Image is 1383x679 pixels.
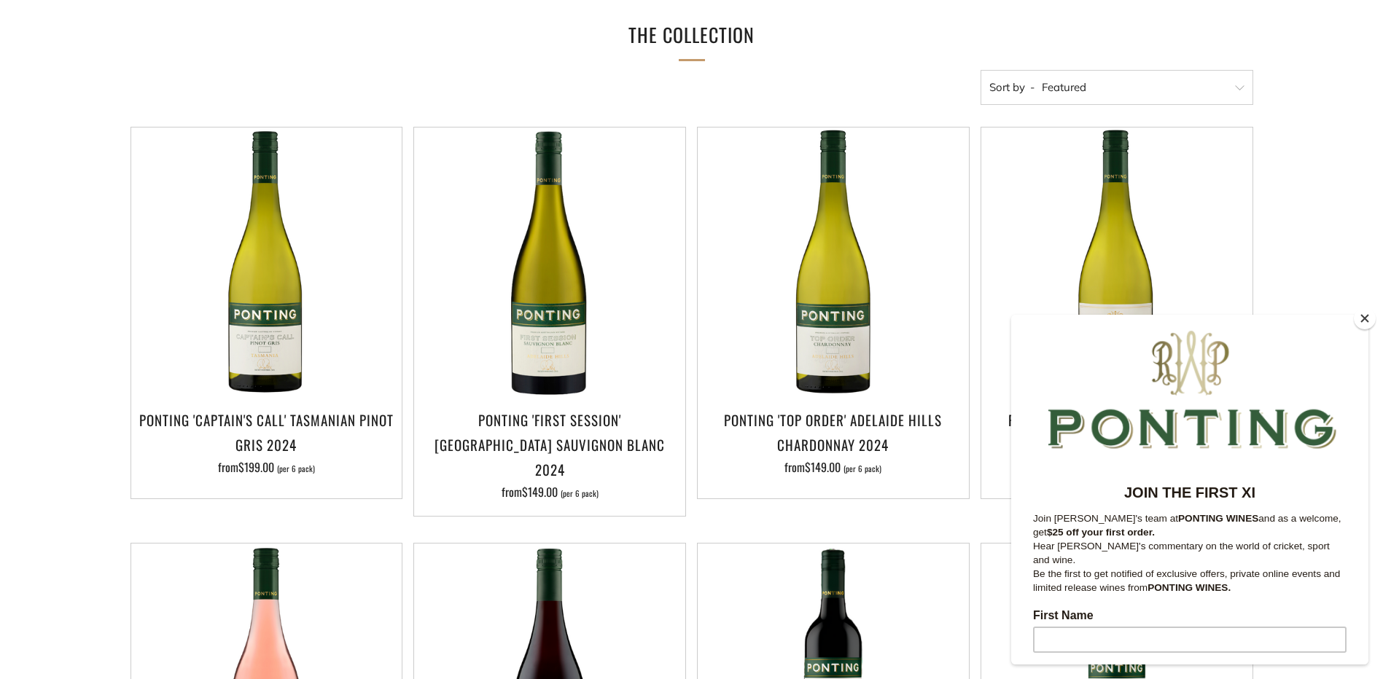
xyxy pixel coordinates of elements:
[805,458,841,476] span: $149.00
[238,458,274,476] span: $199.00
[1354,307,1376,329] button: Close
[22,478,335,504] input: Subscribe
[784,458,881,476] span: from
[989,407,1245,457] h3: Ponting Milestone '140' Tasmanian Chardonnay 2023
[698,407,969,480] a: Ponting 'Top Order' Adelaide Hills Chardonnay 2024 from$149.00 (per 6 pack)
[22,417,335,434] label: Email
[981,407,1253,480] a: Ponting Milestone '140' Tasmanian Chardonnay 2023 from$229.00 (per 6 pack)
[705,407,962,457] h3: Ponting 'Top Order' Adelaide Hills Chardonnay 2024
[113,170,244,186] strong: JOIN THE FIRST XI
[131,407,402,480] a: Ponting 'Captain's Call' Tasmanian Pinot Gris 2024 from$199.00 (per 6 pack)
[414,407,685,498] a: Ponting 'First Session' [GEOGRAPHIC_DATA] Sauvignon Blanc 2024 from$149.00 (per 6 pack)
[22,197,335,224] p: Join [PERSON_NAME]'s team at and as a welcome, get
[136,267,219,278] strong: PONTING WINES.
[218,458,315,476] span: from
[421,407,678,482] h3: Ponting 'First Session' [GEOGRAPHIC_DATA] Sauvignon Blanc 2024
[167,198,247,209] strong: PONTING WINES
[502,483,599,501] span: from
[22,294,335,312] label: First Name
[22,252,335,280] p: Be the first to get notified of exclusive offers, private online events and limited release wines...
[139,407,395,457] h3: Ponting 'Captain's Call' Tasmanian Pinot Gris 2024
[522,483,558,501] span: $149.00
[22,522,327,585] span: We will send you a confirmation email to subscribe. I agree to sign up to the Ponting Wines newsl...
[36,212,144,223] strong: $25 off your first order.
[844,465,881,473] span: (per 6 pack)
[22,356,335,373] label: Last Name
[277,465,315,473] span: (per 6 pack)
[22,224,335,252] p: Hear [PERSON_NAME]'s commentary on the world of cricket, sport and wine.
[473,18,911,52] h1: The Collection
[561,490,599,498] span: (per 6 pack)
